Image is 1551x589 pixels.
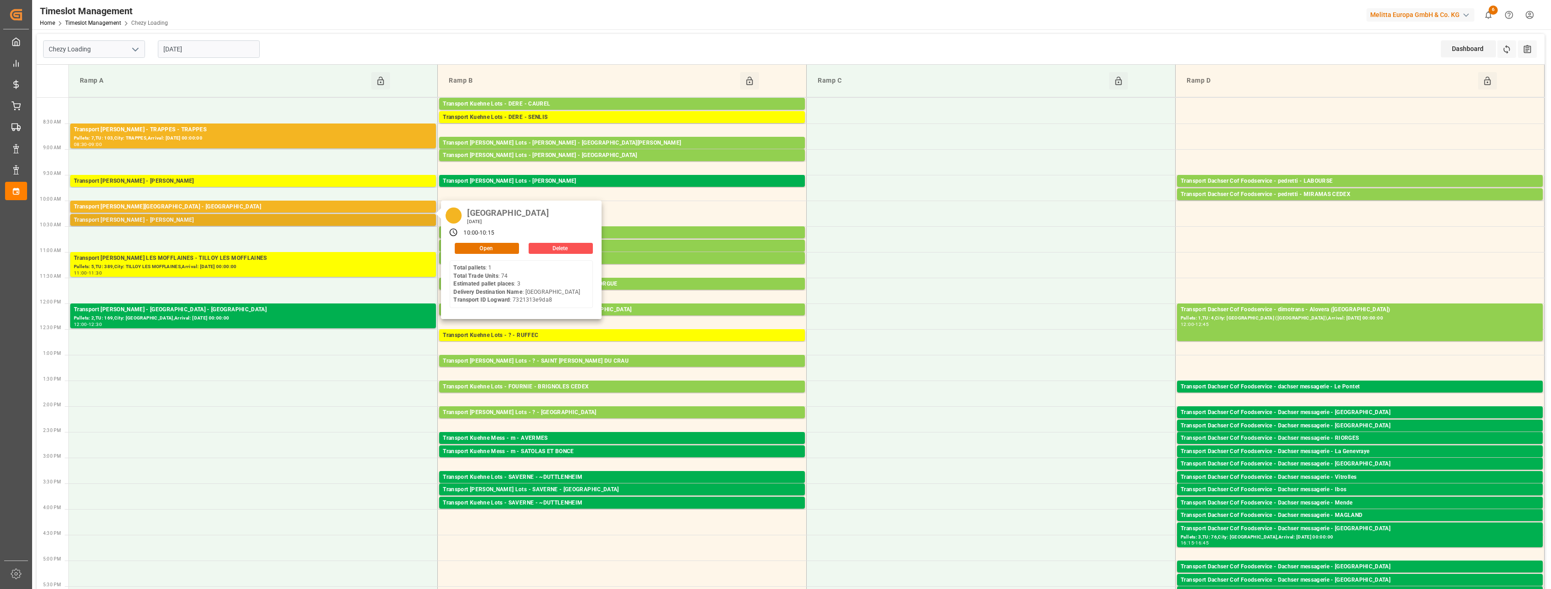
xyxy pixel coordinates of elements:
div: Transport Dachser Cof Foodservice - Dachser messagerie - [GEOGRAPHIC_DATA] [1181,408,1539,417]
div: 11:00 [74,271,87,275]
div: 11:30 [89,271,102,275]
div: Transport Dachser Cof Foodservice - dachser messagerie - Le Pontet [1181,382,1539,392]
button: show 6 new notifications [1478,5,1499,25]
div: Transport Kuehne Lots - ? - RUFFEC [443,331,801,340]
div: Transport Dachser Cof Foodservice - pedretti - MIRAMAS CEDEX [1181,190,1539,199]
div: Transport Dachser Cof Foodservice - Dachser messagerie - [GEOGRAPHIC_DATA] [1181,421,1539,431]
div: Transport [PERSON_NAME] Lots - ? - [GEOGRAPHIC_DATA] [443,408,801,417]
span: 1:00 PM [43,351,61,356]
button: open menu [128,42,142,56]
span: 1:30 PM [43,376,61,381]
div: 16:45 [1195,541,1209,545]
span: 10:30 AM [40,222,61,227]
div: Transport [PERSON_NAME] Lots - [PERSON_NAME][GEOGRAPHIC_DATA] [443,305,801,314]
div: Transport [PERSON_NAME] - TRAPPES - TRAPPES [74,125,432,135]
b: Total pallets [453,264,485,271]
div: 09:00 [89,142,102,146]
div: Ramp D [1183,72,1478,90]
input: Type to search/select [43,40,145,58]
div: Transport [PERSON_NAME] Lots - ? - SAINT [PERSON_NAME] DU CRAU [443,357,801,366]
div: Transport Dachser Cof Foodservice - Dachser messagerie - La Genevraye [1181,447,1539,456]
span: 6 [1489,6,1498,15]
div: Transport Kuehne Lots - DERE - CAUREL [443,100,801,109]
div: Pallets: 1,TU: 40,City: [GEOGRAPHIC_DATA],Arrival: [DATE] 00:00:00 [1181,520,1539,528]
div: Transport [PERSON_NAME] - [GEOGRAPHIC_DATA] - [GEOGRAPHIC_DATA] [74,305,432,314]
div: [GEOGRAPHIC_DATA] [464,205,552,219]
div: Transport Kuehne Mess - m - AVERMES [443,434,801,443]
div: Pallets: 1,TU: 14,City: Vitrolles,Arrival: [DATE] 00:00:00 [1181,482,1539,490]
button: Delete [529,243,593,254]
div: Transport Dachser Cof Foodservice - Dachser messagerie - Ibos [1181,485,1539,494]
div: Pallets: 2,TU: ,City: ~[GEOGRAPHIC_DATA],Arrival: [DATE] 00:00:00 [443,508,801,516]
div: Transport Kuehne Lots - DERE - SENLIS [443,113,801,122]
div: Pallets: 3,TU: 76,City: [GEOGRAPHIC_DATA],Arrival: [DATE] 00:00:00 [1181,533,1539,541]
span: 3:00 PM [43,454,61,459]
a: Timeslot Management [65,20,121,26]
div: Pallets: 1,TU: ,City: [GEOGRAPHIC_DATA][PERSON_NAME],Arrival: [DATE] 00:00:00 [443,148,801,156]
div: 12:00 [1181,322,1194,326]
div: Pallets: 3,TU: ,City: ERBREE,Arrival: [DATE] 00:00:00 [443,237,801,245]
div: Transport [PERSON_NAME] Lots - [PERSON_NAME] - [GEOGRAPHIC_DATA] [443,151,801,160]
span: 2:30 PM [43,428,61,433]
div: Pallets: 2,TU: 441,City: ENTRAIGUES SUR LA SORGUE,Arrival: [DATE] 00:00:00 [443,289,801,297]
div: Transport [PERSON_NAME] LES MOFFLAINES - TILLOY LES MOFFLAINES [74,254,432,263]
div: Pallets: 1,TU: 74,City: [GEOGRAPHIC_DATA],Arrival: [DATE] 00:00:00 [74,212,432,219]
div: Pallets: 1,TU: 380,City: [GEOGRAPHIC_DATA],Arrival: [DATE] 00:00:00 [74,225,432,233]
div: Transport Dachser Cof Foodservice - Dachser messagerie - [GEOGRAPHIC_DATA] [1181,576,1539,585]
span: 10:00 AM [40,196,61,202]
div: Pallets: 11,TU: 261,City: [GEOGRAPHIC_DATA][PERSON_NAME],Arrival: [DATE] 00:00:00 [443,366,801,374]
div: 16:15 [1181,541,1194,545]
div: Pallets: 2,TU: 47,City: [GEOGRAPHIC_DATA],Arrival: [DATE] 00:00:00 [1181,508,1539,516]
div: Pallets: 1,TU: 1006,City: [GEOGRAPHIC_DATA],Arrival: [DATE] 00:00:00 [443,122,801,130]
button: Melitta Europa GmbH & Co. KG [1367,6,1478,23]
b: Estimated pallet places [453,280,514,287]
div: Ramp B [445,72,740,90]
div: - [87,142,89,146]
div: Transport Dachser Cof Foodservice - Dachser messagerie - Vitrolles [1181,473,1539,482]
div: Pallets: 2,TU: 169,City: [GEOGRAPHIC_DATA],Arrival: [DATE] 00:00:00 [74,314,432,322]
div: Transport Dachser Cof Foodservice - Dachser messagerie - RIORGES [1181,434,1539,443]
div: Transport [PERSON_NAME][GEOGRAPHIC_DATA] - [GEOGRAPHIC_DATA] [74,202,432,212]
div: Pallets: 1,TU: 228,City: [GEOGRAPHIC_DATA],Arrival: [DATE] 00:00:00 [443,109,801,117]
div: Pallets: 7,TU: 128,City: CARQUEFOU,Arrival: [DATE] 00:00:00 [443,186,801,194]
div: Pallets: 1,TU: 115,City: [GEOGRAPHIC_DATA],Arrival: [DATE] 00:00:00 [1181,469,1539,477]
button: Help Center [1499,5,1519,25]
div: Transport Dachser Cof Foodservice - Dachser messagerie - MAGLAND [1181,511,1539,520]
div: Pallets: ,TU: 380,City: [GEOGRAPHIC_DATA],Arrival: [DATE] 00:00:00 [443,494,801,502]
div: 12:00 [74,322,87,326]
div: Pallets: 5,TU: 389,City: TILLOY LES MOFFLAINES,Arrival: [DATE] 00:00:00 [74,263,432,271]
div: : 1 : 74 : 3 : [GEOGRAPHIC_DATA] : 7321313e9da8 [453,264,580,304]
div: 08:30 [74,142,87,146]
div: Pallets: 7,TU: 103,City: TRAPPES,Arrival: [DATE] 00:00:00 [74,135,432,142]
div: Pallets: 1,TU: 42,City: [GEOGRAPHIC_DATA],Arrival: [DATE] 00:00:00 [1181,494,1539,502]
div: Transport Dachser Cof Foodservice - Dachser messagerie - [GEOGRAPHIC_DATA] [1181,562,1539,572]
div: Pallets: 5,TU: ,City: [GEOGRAPHIC_DATA],Arrival: [DATE] 00:00:00 [443,263,801,271]
div: 12:30 [89,322,102,326]
div: Transport Kuehne Lots - FOURNIE - ENTRAIGUES SUR LA SORGUE [443,280,801,289]
span: 11:30 AM [40,274,61,279]
div: Transport [PERSON_NAME] Lots - [PERSON_NAME] - [GEOGRAPHIC_DATA][PERSON_NAME] [443,139,801,148]
div: Transport [PERSON_NAME] Lots - [PERSON_NAME] [443,177,801,186]
div: Transport Kuehne Lots - PEDRETTI - BLANQUEFORT [443,254,801,263]
span: 11:00 AM [40,248,61,253]
div: Pallets: 1,TU: 4,City: [GEOGRAPHIC_DATA] ([GEOGRAPHIC_DATA]),Arrival: [DATE] 00:00:00 [1181,314,1539,322]
div: - [1194,322,1195,326]
div: Pallets: ,TU: 58,City: ~[GEOGRAPHIC_DATA],Arrival: [DATE] 00:00:00 [443,482,801,490]
div: - [87,271,89,275]
div: Timeslot Management [40,4,168,18]
div: Pallets: 3,TU: ,City: [GEOGRAPHIC_DATA],Arrival: [DATE] 00:00:00 [443,314,801,322]
div: - [478,229,480,237]
div: Transport Kuehne Lots - SAVERNE - ~DUTTLENHEIM [443,499,801,508]
div: Pallets: 3,TU: 983,City: RUFFEC,Arrival: [DATE] 00:00:00 [443,340,801,348]
div: Transport Kuehne Mess - m - SATOLAS ET BONCE [443,447,801,456]
div: Pallets: 1,TU: 52,City: [GEOGRAPHIC_DATA],Arrival: [DATE] 00:00:00 [1181,417,1539,425]
div: Transport Kuehne Lots - PEDRETTI - ERBREE [443,228,801,237]
span: 12:30 PM [40,325,61,330]
div: 10:15 [480,229,494,237]
div: Transport [PERSON_NAME] Lots - SAVERNE - [GEOGRAPHIC_DATA] [443,485,801,494]
span: 9:30 AM [43,171,61,176]
div: Pallets: ,TU: 532,City: [GEOGRAPHIC_DATA],Arrival: [DATE] 00:00:00 [443,160,801,168]
div: 12:45 [1195,322,1209,326]
div: Ramp C [814,72,1109,90]
span: 2:00 PM [43,402,61,407]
